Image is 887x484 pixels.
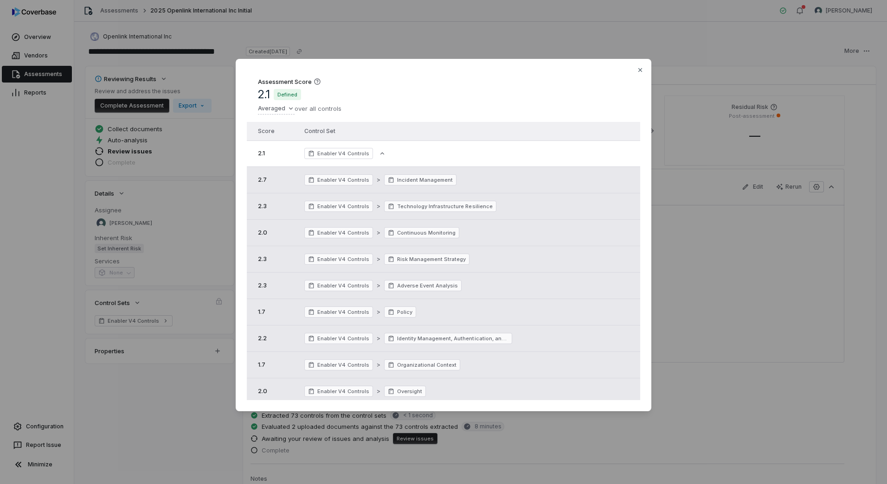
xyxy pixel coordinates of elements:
span: Identity Management, Authentication, and Access Control [397,335,508,342]
span: > [377,175,380,185]
span: 2.1 [258,149,265,157]
span: Enabler V4 Controls [317,176,369,184]
span: Risk Management Strategy [397,255,466,263]
span: Enabler V4 Controls [317,255,369,263]
span: Enabler V4 Controls [317,282,369,289]
span: Enabler V4 Controls [317,229,369,236]
span: > [377,307,380,317]
button: Averaged [258,103,295,115]
span: 1.7 [258,361,265,368]
span: > [377,255,380,264]
span: 2.3 [258,281,267,289]
span: > [377,334,380,343]
span: Enabler V4 Controls [317,150,369,157]
span: > [377,360,380,369]
div: over all controls [258,103,341,115]
span: Oversight [397,388,422,395]
span: Technology Infrastructure Resilience [397,203,493,210]
span: Enabler V4 Controls [317,361,369,369]
th: Score [247,122,297,140]
span: 2.1 [258,88,270,102]
span: Enabler V4 Controls [317,308,369,316]
span: 2.0 [258,387,267,395]
span: 2.3 [258,255,267,262]
span: Organizational Context [397,361,457,369]
span: Enabler V4 Controls [317,335,369,342]
span: Continuous Monitoring [397,229,456,236]
span: Defined [274,89,301,100]
span: Enabler V4 Controls [317,203,369,210]
span: 2.0 [258,229,267,236]
span: Adverse Event Analysis [397,282,458,289]
span: 1.7 [258,308,265,315]
span: Incident Management [397,176,453,184]
span: Enabler V4 Controls [317,388,369,395]
span: > [377,228,380,237]
span: > [377,281,380,290]
span: 2.2 [258,334,267,342]
h3: Assessment Score [258,77,312,86]
th: Control Set [297,122,614,140]
span: > [377,387,380,396]
span: 2.3 [258,202,267,210]
span: > [377,202,380,211]
span: 2.7 [258,176,267,183]
span: Policy [397,308,412,316]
